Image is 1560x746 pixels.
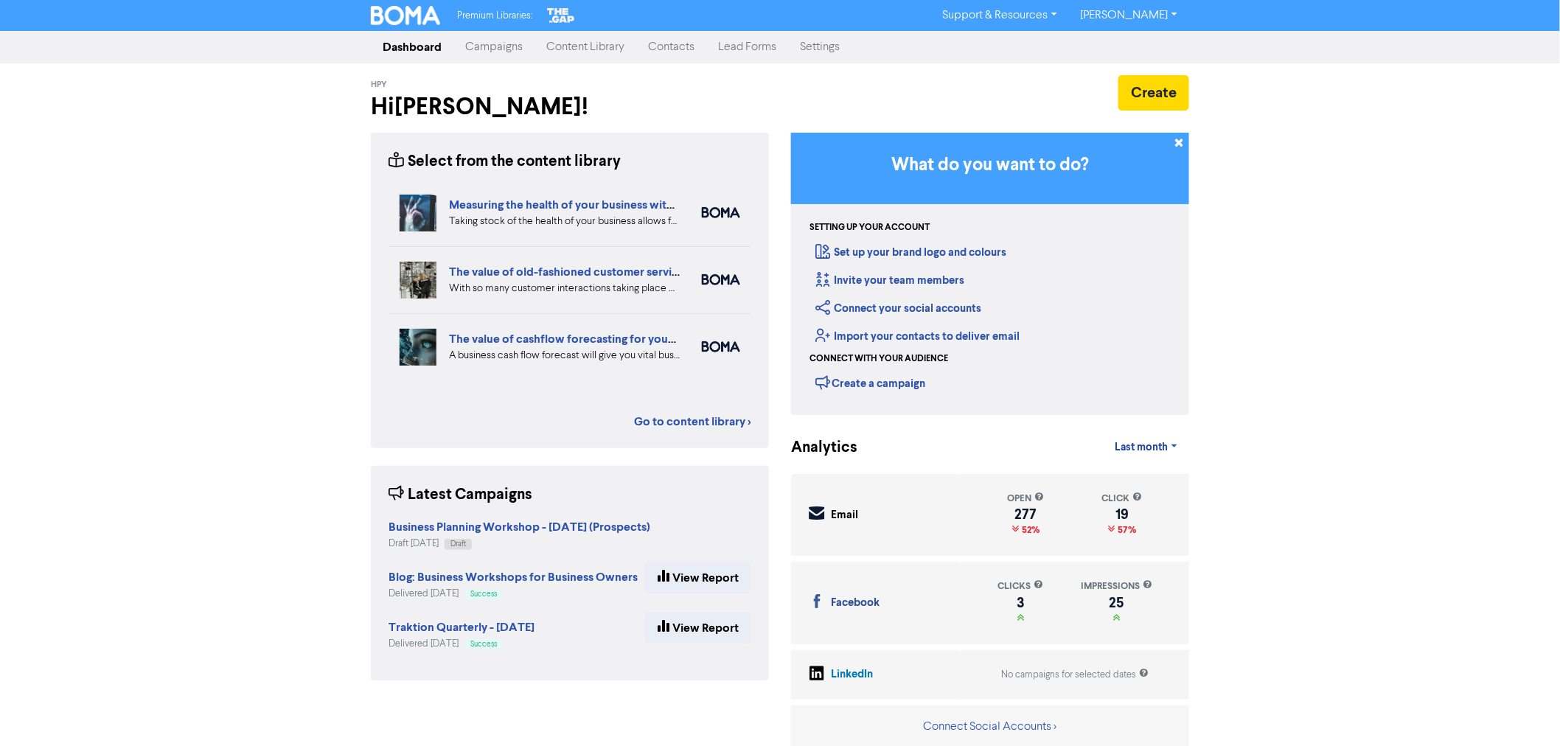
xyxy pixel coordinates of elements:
div: Latest Campaigns [389,484,532,506]
img: boma [702,274,740,285]
div: impressions [1081,579,1152,593]
div: Delivered [DATE] [389,587,638,601]
div: LinkedIn [831,666,873,683]
strong: Blog: Business Workshops for Business Owners [389,570,638,585]
div: No campaigns for selected dates [1001,668,1149,682]
div: 25 [1081,597,1152,609]
div: Taking stock of the health of your business allows for more effective planning, early warning abo... [449,214,680,229]
div: Create a campaign [815,372,925,394]
h2: Hi [PERSON_NAME] ! [371,93,769,121]
a: Dashboard [371,32,453,62]
a: Lead Forms [706,32,788,62]
a: Traktion Quarterly - [DATE] [389,622,534,634]
img: boma_accounting [702,341,740,352]
span: Draft [450,540,466,548]
a: Blog: Business Workshops for Business Owners [389,572,638,584]
span: Last month [1115,441,1169,454]
h3: What do you want to do? [813,155,1167,176]
strong: Traktion Quarterly - [DATE] [389,620,534,635]
div: Draft [DATE] [389,537,650,551]
a: Content Library [534,32,636,62]
div: 277 [1008,509,1045,520]
img: The Gap [545,6,577,25]
a: Contacts [636,32,706,62]
a: Settings [788,32,852,62]
button: Connect Social Accounts > [923,717,1058,736]
a: View Report [645,613,751,644]
div: Setting up your account [809,221,930,234]
div: clicks [997,579,1043,593]
span: Success [470,641,497,648]
div: Facebook [831,595,880,612]
div: 3 [997,597,1043,609]
span: HPY [371,80,387,90]
span: 52% [1020,524,1040,536]
span: 57% [1115,524,1137,536]
a: [PERSON_NAME] [1069,4,1189,27]
a: Import your contacts to deliver email [815,330,1020,344]
a: Campaigns [453,32,534,62]
span: Success [470,590,497,598]
a: The value of cashflow forecasting for your business [449,332,720,346]
a: Business Planning Workshop - [DATE] (Prospects) [389,522,650,534]
a: Last month [1104,433,1189,462]
div: Connect with your audience [809,352,948,366]
a: Invite your team members [815,273,964,287]
div: Email [831,507,858,524]
div: Select from the content library [389,150,621,173]
strong: Business Planning Workshop - [DATE] (Prospects) [389,520,650,534]
span: Premium Libraries: [458,11,533,21]
div: Getting Started in BOMA [791,133,1189,415]
img: BOMA Logo [371,6,440,25]
div: open [1008,492,1045,506]
a: Connect your social accounts [815,301,981,316]
div: click [1102,492,1143,506]
div: Analytics [791,436,839,459]
a: Measuring the health of your business with ratio measures [449,198,753,212]
div: With so many customer interactions taking place online, your online customer service has to be fi... [449,281,680,296]
img: boma_accounting [702,207,740,218]
a: The value of old-fashioned customer service: getting data insights [449,265,795,279]
a: Go to content library > [634,413,751,430]
button: Create [1118,75,1189,111]
div: Delivered [DATE] [389,637,534,651]
a: View Report [645,562,751,593]
a: Support & Resources [931,4,1069,27]
div: A business cash flow forecast will give you vital business intelligence to help you scenario-plan... [449,348,680,363]
a: Set up your brand logo and colours [815,245,1006,259]
div: 19 [1102,509,1143,520]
